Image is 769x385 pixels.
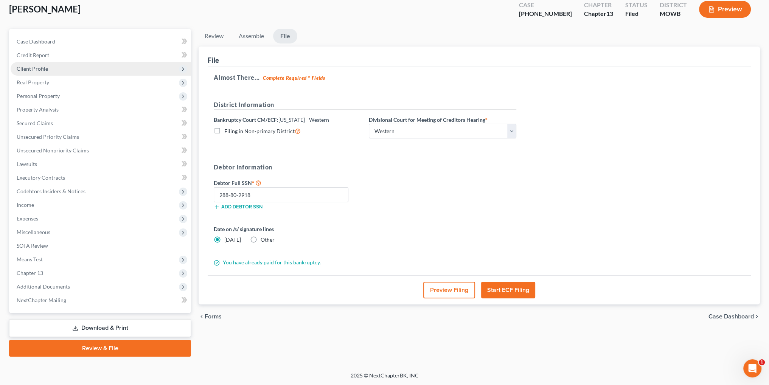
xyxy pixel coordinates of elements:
[17,147,89,154] span: Unsecured Nonpriority Claims
[11,103,191,116] a: Property Analysis
[11,171,191,185] a: Executory Contracts
[17,161,37,167] span: Lawsuits
[369,116,488,124] label: Divisional Court for Meeting of Creditors Hearing
[584,9,613,18] div: Chapter
[423,282,475,298] button: Preview Filing
[17,283,70,290] span: Additional Documents
[205,314,222,320] span: Forms
[208,56,219,65] div: File
[660,9,687,18] div: MOWB
[17,134,79,140] span: Unsecured Priority Claims
[519,9,572,18] div: [PHONE_NUMBER]
[17,270,43,276] span: Chapter 13
[9,319,191,337] a: Download & Print
[660,1,687,9] div: District
[11,239,191,253] a: SOFA Review
[214,73,745,82] h5: Almost There...
[481,282,535,298] button: Start ECF Filing
[214,116,329,124] label: Bankruptcy Court CM/ECF:
[17,52,49,58] span: Credit Report
[199,314,205,320] i: chevron_left
[11,157,191,171] a: Lawsuits
[17,38,55,45] span: Case Dashboard
[743,359,761,377] iframe: Intercom live chat
[11,293,191,307] a: NextChapter Mailing
[17,256,43,262] span: Means Test
[17,120,53,126] span: Secured Claims
[11,116,191,130] a: Secured Claims
[214,225,361,233] label: Date on /s/ signature lines
[11,35,191,48] a: Case Dashboard
[519,1,572,9] div: Case
[210,178,365,187] label: Debtor Full SSN
[11,144,191,157] a: Unsecured Nonpriority Claims
[17,188,85,194] span: Codebtors Insiders & Notices
[261,236,275,243] span: Other
[233,29,270,43] a: Assemble
[199,29,230,43] a: Review
[708,314,760,320] a: Case Dashboard chevron_right
[11,48,191,62] a: Credit Report
[606,10,613,17] span: 13
[9,340,191,357] a: Review & File
[708,314,754,320] span: Case Dashboard
[263,75,325,81] strong: Complete Required * Fields
[278,116,329,123] span: [US_STATE] - Western
[214,204,263,210] button: Add debtor SSN
[625,1,648,9] div: Status
[273,29,297,43] a: File
[17,65,48,72] span: Client Profile
[17,297,66,303] span: NextChapter Mailing
[224,128,295,134] span: Filing in Non-primary District
[17,93,60,99] span: Personal Property
[9,3,81,14] span: [PERSON_NAME]
[17,79,49,85] span: Real Property
[17,229,50,235] span: Miscellaneous
[17,174,65,181] span: Executory Contracts
[625,9,648,18] div: Filed
[17,202,34,208] span: Income
[214,163,516,172] h5: Debtor Information
[199,314,232,320] button: chevron_left Forms
[17,215,38,222] span: Expenses
[214,100,516,110] h5: District Information
[754,314,760,320] i: chevron_right
[210,259,520,266] div: You have already paid for this bankruptcy.
[584,1,613,9] div: Chapter
[214,187,348,202] input: XXX-XX-XXXX
[17,242,48,249] span: SOFA Review
[699,1,751,18] button: Preview
[224,236,241,243] span: [DATE]
[759,359,765,365] span: 1
[17,106,59,113] span: Property Analysis
[11,130,191,144] a: Unsecured Priority Claims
